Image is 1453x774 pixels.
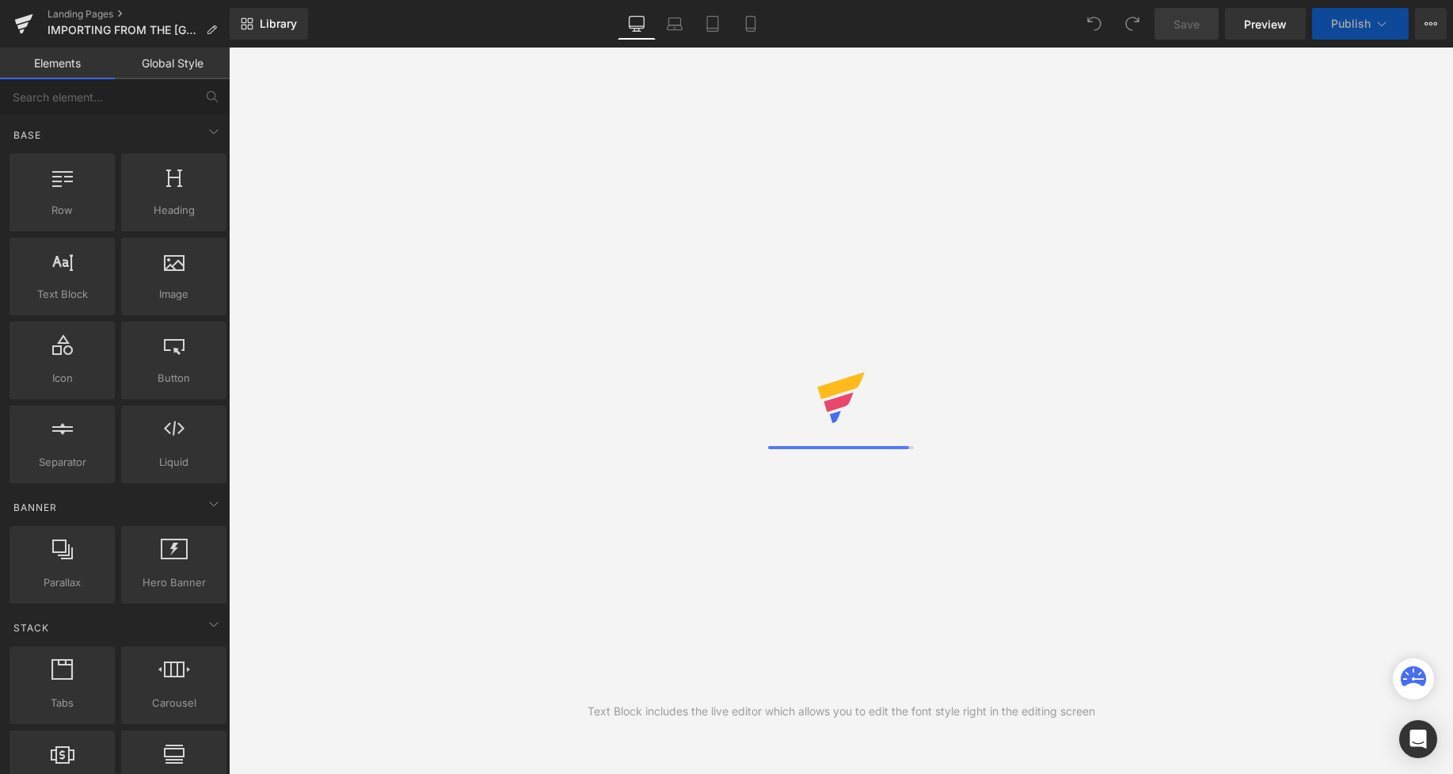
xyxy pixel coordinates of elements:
span: Heading [126,202,222,219]
a: Global Style [115,48,230,79]
span: Save [1173,16,1200,32]
a: Tablet [694,8,732,40]
span: Row [14,202,110,219]
span: Liquid [126,454,222,471]
div: Text Block includes the live editor which allows you to edit the font style right in the editing ... [588,703,1095,720]
span: Carousel [126,695,222,711]
span: Text Block [14,286,110,303]
button: More [1415,8,1447,40]
button: Undo [1078,8,1110,40]
span: Preview [1244,16,1287,32]
span: Stack [12,620,51,635]
div: Open Intercom Messenger [1399,720,1437,758]
span: Library [260,17,297,31]
span: Parallax [14,574,110,591]
a: Preview [1225,8,1306,40]
span: Tabs [14,695,110,711]
a: Laptop [656,8,694,40]
span: Icon [14,370,110,387]
a: New Library [230,8,308,40]
span: Banner [12,500,59,515]
a: Landing Pages [48,8,230,21]
span: IMPORTING FROM THE [GEOGRAPHIC_DATA] [48,24,200,36]
span: Base [12,128,43,143]
span: Publish [1331,17,1371,30]
span: Separator [14,454,110,471]
a: Desktop [618,8,656,40]
span: Hero Banner [126,574,222,591]
span: Button [126,370,222,387]
a: Mobile [732,8,770,40]
button: Publish [1312,8,1409,40]
span: Image [126,286,222,303]
button: Redo [1116,8,1148,40]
